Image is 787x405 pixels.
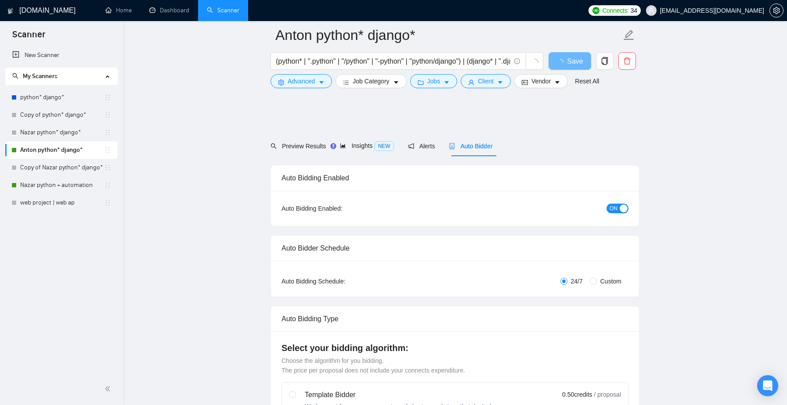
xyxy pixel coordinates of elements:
[5,28,52,47] span: Scanner
[549,52,591,70] button: Save
[20,194,104,211] a: web project | web ap
[23,72,58,80] span: My Scanners
[575,76,599,86] a: Reset All
[556,59,567,66] span: loading
[427,76,440,86] span: Jobs
[271,143,277,149] span: search
[282,276,397,286] div: Auto Bidding Schedule:
[7,4,14,18] img: logo
[5,124,117,141] li: Nazar python* django*
[408,143,435,150] span: Alerts
[5,159,117,176] li: Copy of Nazar python* django*
[757,375,778,396] div: Open Intercom Messenger
[282,342,628,354] h4: Select your bidding algorithm:
[5,47,117,64] li: New Scanner
[20,106,104,124] a: Copy of python* django*
[20,176,104,194] a: Nazar python + automation
[5,176,117,194] li: Nazar python + automation
[282,306,628,331] div: Auto Bidding Type
[282,204,397,213] div: Auto Bidding Enabled:
[104,164,111,171] span: holder
[554,79,560,86] span: caret-down
[288,76,315,86] span: Advanced
[769,7,783,14] a: setting
[104,111,111,118] span: holder
[567,276,586,286] span: 24/7
[104,147,111,154] span: holder
[318,79,325,86] span: caret-down
[336,74,406,88] button: barsJob Categorycaret-down
[282,357,465,374] span: Choose the algorithm for you bidding. The price per proposal does not include your connects expen...
[461,74,511,88] button: userClientcaret-down
[353,76,389,86] span: Job Category
[610,204,617,213] span: ON
[5,194,117,211] li: web project | web ap
[278,79,284,86] span: setting
[562,390,592,399] span: 0.50 credits
[478,76,494,86] span: Client
[20,159,104,176] a: Copy of Nazar python* django*
[276,56,510,67] input: Search Freelance Jobs...
[594,390,621,399] span: / proposal
[597,276,625,286] span: Custom
[104,199,111,206] span: holder
[20,141,104,159] a: Anton python* django*
[531,76,551,86] span: Vendor
[104,129,111,136] span: holder
[340,143,346,149] span: area-chart
[514,74,568,88] button: idcardVendorcaret-down
[271,143,326,150] span: Preview Results
[282,165,628,190] div: Auto Bidding Enabled
[567,56,583,67] span: Save
[375,141,394,151] span: NEW
[619,57,635,65] span: delete
[5,141,117,159] li: Anton python* django*
[418,79,424,86] span: folder
[468,79,474,86] span: user
[305,390,509,400] div: Template Bidder
[522,79,528,86] span: idcard
[623,29,635,41] span: edit
[444,79,450,86] span: caret-down
[207,7,239,14] a: searchScanner
[12,73,18,79] span: search
[602,6,628,15] span: Connects:
[770,7,783,14] span: setting
[105,384,113,393] span: double-left
[104,182,111,189] span: holder
[275,24,621,46] input: Scanner name...
[12,47,110,64] a: New Scanner
[497,79,503,86] span: caret-down
[340,142,393,149] span: Insights
[410,74,458,88] button: folderJobscaret-down
[648,7,654,14] span: user
[596,57,613,65] span: copy
[20,124,104,141] a: Nazar python* django*
[282,236,628,261] div: Auto Bidder Schedule
[5,106,117,124] li: Copy of python* django*
[769,4,783,18] button: setting
[343,79,349,86] span: bars
[104,94,111,101] span: holder
[631,6,637,15] span: 34
[596,52,614,70] button: copy
[449,143,455,149] span: robot
[105,7,132,14] a: homeHome
[531,59,538,67] span: loading
[449,143,492,150] span: Auto Bidder
[329,142,337,150] div: Tooltip anchor
[408,143,414,149] span: notification
[618,52,636,70] button: delete
[20,89,104,106] a: python* django*
[514,58,520,64] span: info-circle
[393,79,399,86] span: caret-down
[5,89,117,106] li: python* django*
[592,7,599,14] img: upwork-logo.png
[149,7,189,14] a: dashboardDashboard
[12,72,58,80] span: My Scanners
[271,74,332,88] button: settingAdvancedcaret-down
